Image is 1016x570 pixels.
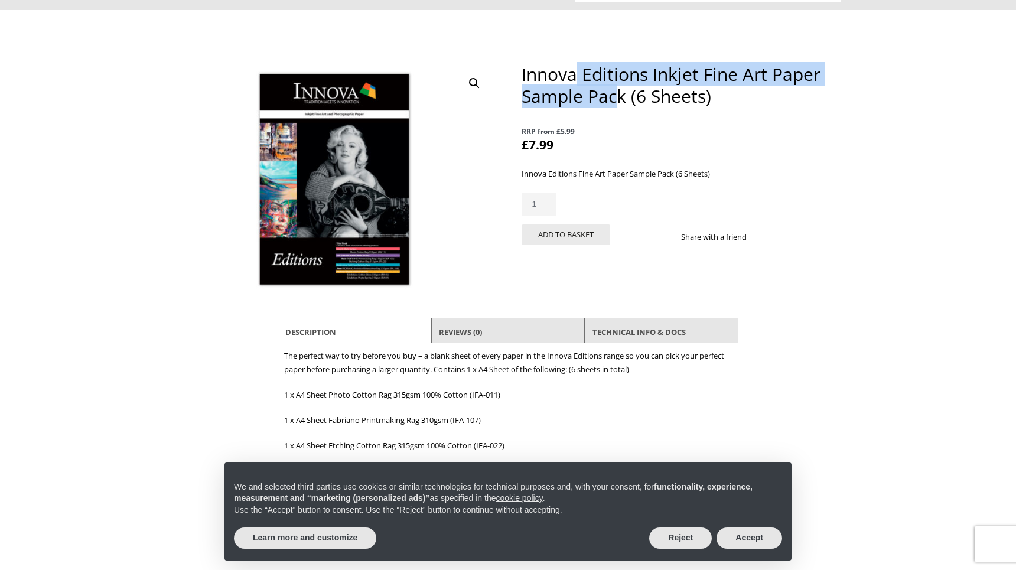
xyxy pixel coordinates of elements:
strong: functionality, experience, measurement and “marketing (personalized ads)” [234,482,753,503]
h1: Innova Editions Inkjet Fine Art Paper Sample Pack (6 Sheets) [522,63,841,107]
a: cookie policy [496,493,543,503]
p: Share with a friend [681,230,761,244]
button: Reject [649,527,712,549]
p: Use the “Accept” button to consent. Use the “Reject” button to continue without accepting. [234,504,782,516]
bdi: 7.99 [522,136,553,153]
p: 1 x A4 Sheet Fabriano Printmaking Rag 310gsm (IFA-107) [284,413,732,427]
input: Product quantity [522,193,556,216]
a: Reviews (0) [439,321,482,343]
img: facebook sharing button [761,232,770,242]
img: twitter sharing button [775,232,784,242]
span: RRP from £5.99 [522,125,841,138]
img: email sharing button [789,232,799,242]
span: £ [522,136,529,153]
p: 1 x A4 Sheet Etching Cotton Rag 315gsm 100% Cotton (IFA-022) [284,439,732,452]
button: Learn more and customize [234,527,376,549]
a: TECHNICAL INFO & DOCS [592,321,686,343]
div: Notice [215,453,801,570]
a: View full-screen image gallery [464,73,485,94]
p: 1 x A4 Sheet Photo Cotton Rag 315gsm 100% Cotton (IFA-011) [284,388,732,402]
button: Add to basket [522,224,610,245]
p: Innova Editions Fine Art Paper Sample Pack (6 Sheets) [522,167,841,181]
a: Description [285,321,336,343]
p: We and selected third parties use cookies or similar technologies for technical purposes and, wit... [234,481,782,504]
p: The perfect way to try before you buy – a blank sheet of every paper in the Innova Editions range... [284,349,732,376]
button: Accept [717,527,782,549]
